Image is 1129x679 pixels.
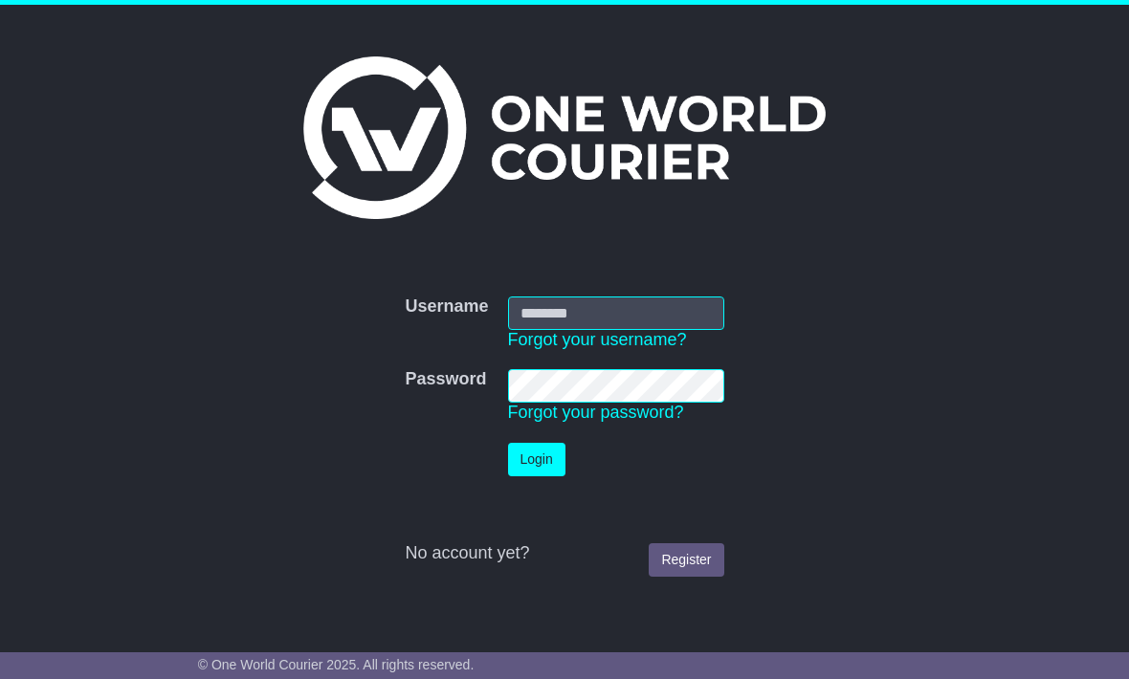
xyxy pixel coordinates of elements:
[508,403,684,422] a: Forgot your password?
[198,657,475,672] span: © One World Courier 2025. All rights reserved.
[303,56,826,219] img: One World
[405,543,723,564] div: No account yet?
[405,369,486,390] label: Password
[649,543,723,577] a: Register
[508,443,565,476] button: Login
[405,296,488,318] label: Username
[508,330,687,349] a: Forgot your username?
